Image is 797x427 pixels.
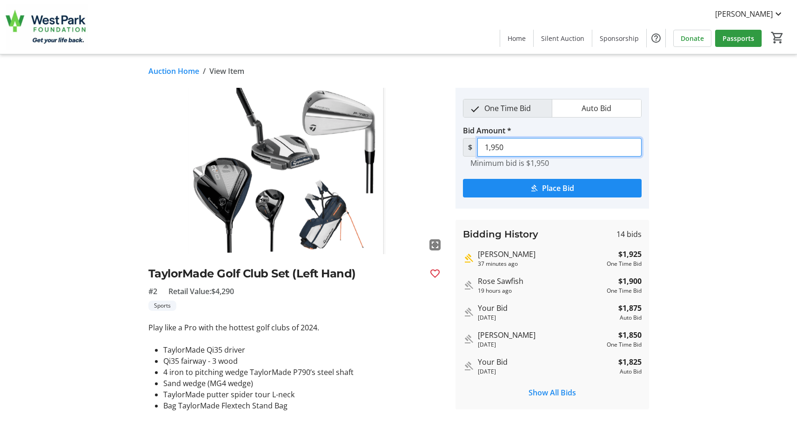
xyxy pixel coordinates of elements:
[463,307,474,318] mat-icon: Outbid
[478,260,603,268] div: 37 minutes ago
[163,344,444,355] li: TaylorMade Qi35 driver
[6,4,88,50] img: West Park Healthcare Centre Foundation's Logo
[500,30,533,47] a: Home
[478,276,603,287] div: Rose Sawfish
[607,260,642,268] div: One Time Bid
[209,66,244,77] span: View Item
[463,280,474,291] mat-icon: Outbid
[168,286,234,297] span: Retail Value: $4,290
[478,314,615,322] div: [DATE]
[470,158,549,168] tr-hint: Minimum bid is $1,950
[542,183,574,194] span: Place Bid
[163,400,444,411] li: Bag TaylorMade Flextech Stand Bag
[148,88,444,254] img: Image
[478,249,603,260] div: [PERSON_NAME]
[203,66,206,77] span: /
[463,253,474,264] mat-icon: Highest bid
[148,265,422,282] h2: TaylorMade Golf Club Set (Left Hand)
[478,329,603,341] div: [PERSON_NAME]
[463,334,474,345] mat-icon: Outbid
[607,341,642,349] div: One Time Bid
[618,368,642,376] div: Auto Bid
[478,368,615,376] div: [DATE]
[715,8,773,20] span: [PERSON_NAME]
[163,367,444,378] li: 4 iron to pitching wedge TaylorMade P790’s steel shaft
[148,286,157,297] span: #2
[541,33,584,43] span: Silent Auction
[478,287,603,295] div: 19 hours ago
[148,322,444,333] p: Play like a Pro with the hottest golf clubs of 2024.
[463,138,478,157] span: $
[647,29,665,47] button: Help
[576,99,617,117] span: Auto Bid
[429,239,441,250] mat-icon: fullscreen
[715,30,762,47] a: Passports
[463,125,511,136] label: Bid Amount *
[529,387,576,398] span: Show All Bids
[618,302,642,314] strong: $1,875
[463,179,642,197] button: Place Bid
[616,229,642,240] span: 14 bids
[148,301,176,311] tr-label-badge: Sports
[508,33,526,43] span: Home
[618,276,642,287] strong: $1,900
[681,33,704,43] span: Donate
[708,7,791,21] button: [PERSON_NAME]
[479,99,536,117] span: One Time Bid
[163,389,444,400] li: TaylorMade putter spider tour L-neck
[463,361,474,372] mat-icon: Outbid
[463,383,642,402] button: Show All Bids
[618,249,642,260] strong: $1,925
[673,30,711,47] a: Donate
[723,33,754,43] span: Passports
[607,287,642,295] div: One Time Bid
[618,329,642,341] strong: $1,850
[463,227,538,241] h3: Bidding History
[478,341,603,349] div: [DATE]
[163,378,444,389] li: Sand wedge (MG4 wedge)
[769,29,786,46] button: Cart
[600,33,639,43] span: Sponsorship
[163,355,444,367] li: Qi35 fairway - 3 wood
[426,264,444,283] button: Favourite
[592,30,646,47] a: Sponsorship
[618,314,642,322] div: Auto Bid
[534,30,592,47] a: Silent Auction
[148,66,199,77] a: Auction Home
[618,356,642,368] strong: $1,825
[478,356,615,368] div: Your Bid
[478,302,615,314] div: Your Bid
